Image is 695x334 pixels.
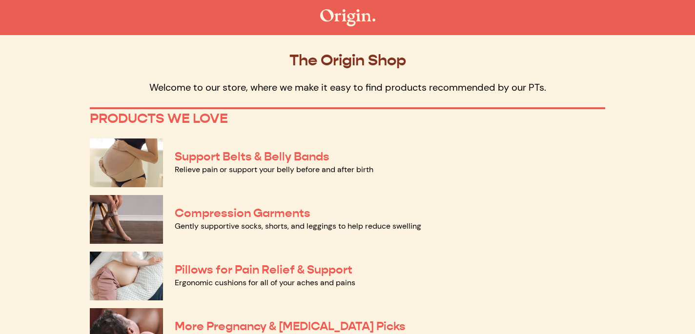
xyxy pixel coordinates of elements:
a: Pillows for Pain Relief & Support [175,262,352,277]
img: Pillows for Pain Relief & Support [90,252,163,300]
a: Gently supportive socks, shorts, and leggings to help reduce swelling [175,221,421,231]
img: Support Belts & Belly Bands [90,138,163,187]
p: Welcome to our store, where we make it easy to find products recommended by our PTs. [90,81,605,94]
img: The Origin Shop [320,9,375,26]
img: Compression Garments [90,195,163,244]
p: The Origin Shop [90,51,605,69]
a: More Pregnancy & [MEDICAL_DATA] Picks [175,319,406,334]
p: PRODUCTS WE LOVE [90,110,605,127]
a: Compression Garments [175,206,310,220]
a: Ergonomic cushions for all of your aches and pains [175,277,355,288]
a: Relieve pain or support your belly before and after birth [175,164,373,175]
a: Support Belts & Belly Bands [175,149,329,164]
